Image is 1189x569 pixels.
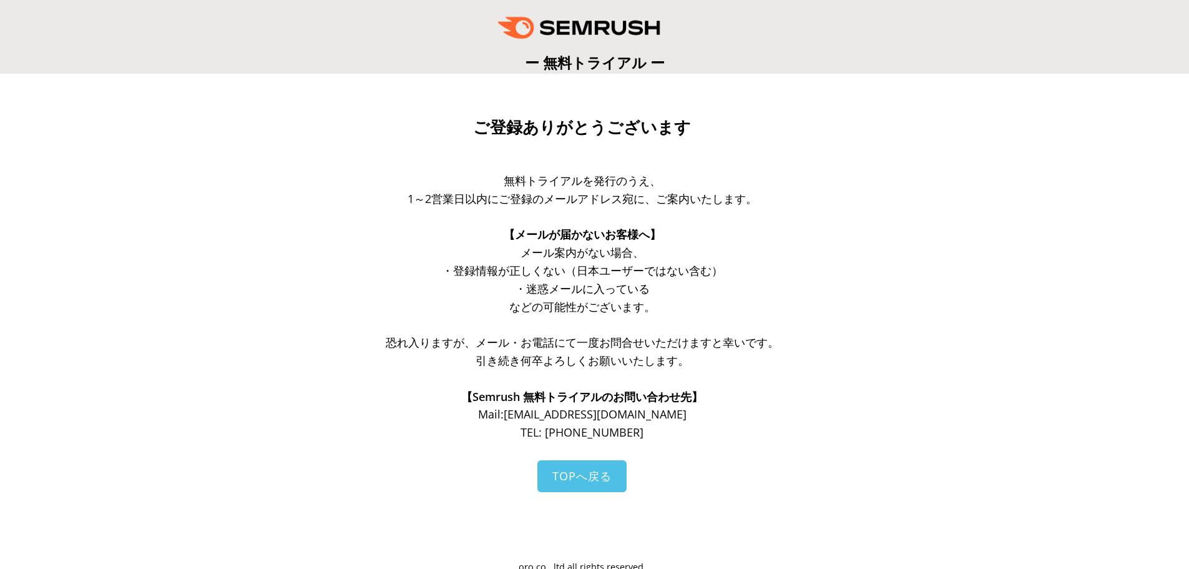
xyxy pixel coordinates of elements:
span: ご登録ありがとうございます [473,118,691,137]
span: ・登録情報が正しくない（日本ユーザーではない含む） [442,263,723,278]
span: TEL: [PHONE_NUMBER] [521,425,643,440]
span: Mail: [EMAIL_ADDRESS][DOMAIN_NAME] [478,407,687,422]
span: メール案内がない場合、 [521,245,644,260]
span: 1～2営業日以内にご登録のメールアドレス宛に、ご案内いたします。 [408,191,757,206]
span: 【メールが届かないお客様へ】 [504,227,661,242]
span: 無料トライアルを発行のうえ、 [504,173,661,188]
span: 引き続き何卒よろしくお願いいたします。 [476,353,689,368]
span: 恐れ入りますが、メール・お電話にて一度お問合せいただけますと幸いです。 [386,335,779,350]
span: ・迷惑メールに入っている [515,281,650,296]
span: 【Semrush 無料トライアルのお問い合わせ先】 [461,389,703,404]
a: TOPへ戻る [537,460,627,492]
span: TOPへ戻る [552,468,612,483]
span: ー 無料トライアル ー [525,52,665,72]
span: などの可能性がございます。 [509,299,655,314]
